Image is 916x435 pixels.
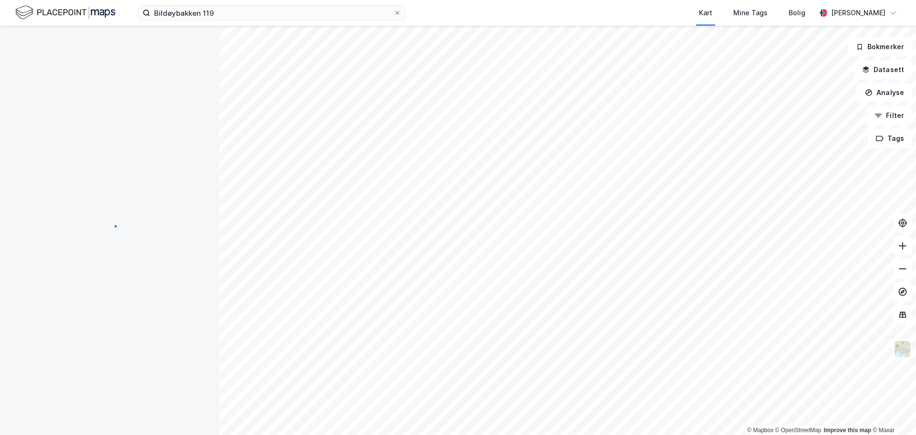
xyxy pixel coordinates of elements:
img: logo.f888ab2527a4732fd821a326f86c7f29.svg [15,4,115,21]
button: Analyse [857,83,912,102]
a: Mapbox [747,427,773,434]
iframe: Chat Widget [868,389,916,435]
img: Z [894,340,912,358]
button: Datasett [854,60,912,79]
button: Filter [866,106,912,125]
a: Improve this map [824,427,871,434]
div: Bolig [789,7,805,19]
div: [PERSON_NAME] [831,7,885,19]
input: Søk på adresse, matrikkel, gårdeiere, leietakere eller personer [150,6,394,20]
div: Mine Tags [733,7,768,19]
button: Bokmerker [848,37,912,56]
div: Kontrollprogram for chat [868,389,916,435]
div: Kart [699,7,712,19]
button: Tags [868,129,912,148]
img: spinner.a6d8c91a73a9ac5275cf975e30b51cfb.svg [102,217,117,233]
a: OpenStreetMap [775,427,822,434]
